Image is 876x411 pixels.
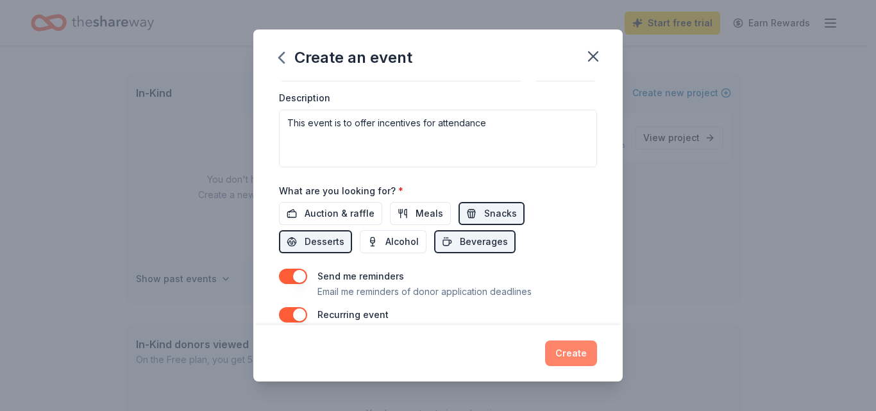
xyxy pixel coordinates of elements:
[279,202,382,225] button: Auction & raffle
[416,206,443,221] span: Meals
[317,271,404,281] label: Send me reminders
[360,230,426,253] button: Alcohol
[459,202,525,225] button: Snacks
[460,234,508,249] span: Beverages
[305,234,344,249] span: Desserts
[279,110,597,167] textarea: This event is to offer incentives for attendance
[279,185,403,197] label: What are you looking for?
[434,230,516,253] button: Beverages
[279,47,412,68] div: Create an event
[317,323,510,338] p: This is a recurring event. The next event is in:
[317,284,532,299] p: Email me reminders of donor application deadlines
[279,230,352,253] button: Desserts
[545,340,597,366] button: Create
[484,206,517,221] span: Snacks
[279,92,330,105] label: Description
[390,202,451,225] button: Meals
[305,206,375,221] span: Auction & raffle
[317,309,389,320] label: Recurring event
[385,234,419,249] span: Alcohol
